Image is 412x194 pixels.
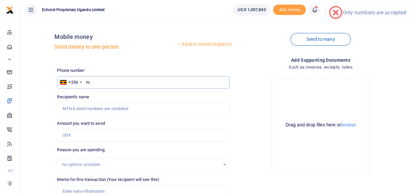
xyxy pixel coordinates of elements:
[57,120,105,127] label: Amount you want to send
[57,76,229,89] input: Enter phone number
[57,94,89,100] label: Recipient's name
[177,39,232,50] a: Back to saved recipients
[57,103,229,115] input: MTN & Airtel numbers are validated
[273,7,306,12] a: Add money
[290,33,351,46] a: Send to many
[273,5,306,15] span: Add money
[69,79,78,86] div: +256
[57,76,84,88] div: Uganda: +256
[62,161,220,168] div: No options available.
[6,6,14,14] img: logo-small
[235,64,407,71] h4: Such as invoices, receipts, notes
[39,7,107,13] span: Echotel Proprietary Uganda Limited
[230,4,273,16] li: Wallet ballance
[274,122,367,128] div: Drag and drop files here or
[273,5,306,15] li: Toup your wallet
[57,147,104,153] label: Reason you are spending
[342,9,406,16] div: Only numbers are accepted
[233,4,270,16] a: UGX 1,057,843
[57,129,229,141] input: UGX
[57,176,159,183] label: Memo for this transaction (Your recipient will see this)
[54,33,177,40] h4: Mobile money
[271,76,370,174] div: File Uploader
[341,122,356,127] button: browse
[5,54,14,65] li: M
[6,7,14,12] a: logo-small logo-large logo-large
[54,44,177,50] h5: Send money to one person
[57,67,84,74] label: Phone number
[5,165,14,176] li: Ac
[238,7,265,13] span: UGX 1,057,843
[235,57,407,64] h4: Add supporting Documents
